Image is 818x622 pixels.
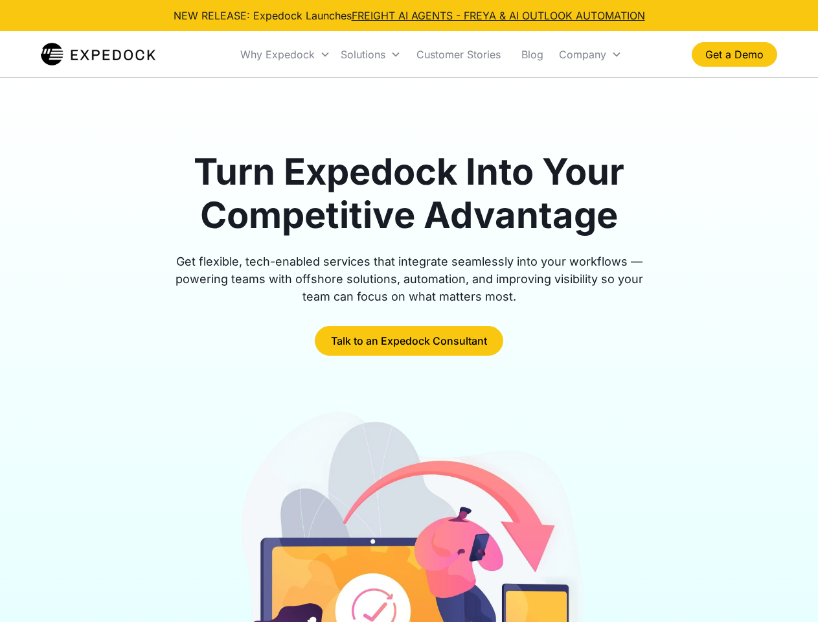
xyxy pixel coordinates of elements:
[240,48,315,61] div: Why Expedock
[41,41,155,67] a: home
[161,150,658,237] h1: Turn Expedock Into Your Competitive Advantage
[692,42,777,67] a: Get a Demo
[554,32,627,76] div: Company
[335,32,406,76] div: Solutions
[315,326,503,356] a: Talk to an Expedock Consultant
[511,32,554,76] a: Blog
[753,560,818,622] iframe: Chat Widget
[559,48,606,61] div: Company
[352,9,645,22] a: FREIGHT AI AGENTS - FREYA & AI OUTLOOK AUTOMATION
[41,41,155,67] img: Expedock Logo
[341,48,385,61] div: Solutions
[161,253,658,305] div: Get flexible, tech-enabled services that integrate seamlessly into your workflows — powering team...
[174,8,645,23] div: NEW RELEASE: Expedock Launches
[406,32,511,76] a: Customer Stories
[235,32,335,76] div: Why Expedock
